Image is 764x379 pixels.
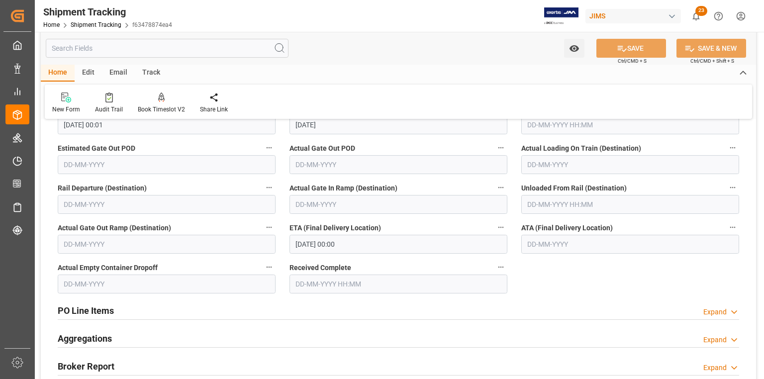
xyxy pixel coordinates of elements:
div: Audit Trail [95,105,123,114]
span: Received Complete [289,263,351,273]
input: DD-MM-YYYY HH:MM [289,235,507,254]
button: SAVE & NEW [676,39,746,58]
span: Rail Departure (Destination) [58,183,147,193]
input: DD-MM-YYYY [289,195,507,214]
span: ETA (Final Delivery Location) [289,223,381,233]
div: JIMS [585,9,681,23]
img: Exertis%20JAM%20-%20Email%20Logo.jpg_1722504956.jpg [544,7,578,25]
span: 23 [695,6,707,16]
span: Ctrl/CMD + Shift + S [690,57,734,65]
input: DD-MM-YYYY [58,155,276,174]
button: Actual Gate Out POD [494,141,507,154]
input: DD-MM-YYYY HH:MM [289,275,507,293]
span: Actual Gate Out POD [289,143,355,154]
button: SAVE [596,39,666,58]
div: Edit [75,65,102,82]
input: DD-MM-YYYY [289,115,507,134]
div: Email [102,65,135,82]
h2: PO Line Items [58,304,114,317]
div: Expand [703,363,727,373]
button: show 23 new notifications [685,5,707,27]
span: Unloaded From Rail (Destination) [521,183,627,193]
span: ATA (Final Delivery Location) [521,223,613,233]
button: Actual Gate In Ramp (Destination) [494,181,507,194]
div: Shipment Tracking [43,4,172,19]
input: DD-MM-YYYY [58,235,276,254]
input: DD-MM-YYYY [289,155,507,174]
button: Actual Loading On Train (Destination) [726,141,739,154]
button: Actual Gate Out Ramp (Destination) [263,221,276,234]
button: Help Center [707,5,730,27]
input: DD-MM-YYYY HH:MM [521,195,739,214]
button: Unloaded From Rail (Destination) [726,181,739,194]
div: Expand [703,335,727,345]
button: Estimated Gate Out POD [263,141,276,154]
span: Actual Empty Container Dropoff [58,263,158,273]
span: Actual Gate Out Ramp (Destination) [58,223,171,233]
div: Book Timeslot V2 [138,105,185,114]
a: Home [43,21,60,28]
div: Track [135,65,168,82]
button: open menu [564,39,584,58]
span: Actual Gate In Ramp (Destination) [289,183,397,193]
input: DD-MM-YYYY [58,195,276,214]
h2: Broker Report [58,360,114,373]
button: Received Complete [494,261,507,274]
div: Home [41,65,75,82]
span: Actual Loading On Train (Destination) [521,143,641,154]
span: Estimated Gate Out POD [58,143,135,154]
button: JIMS [585,6,685,25]
span: Ctrl/CMD + S [618,57,647,65]
button: Rail Departure (Destination) [263,181,276,194]
input: Search Fields [46,39,288,58]
input: DD-MM-YYYY [58,275,276,293]
button: Actual Empty Container Dropoff [263,261,276,274]
button: ETA (Final Delivery Location) [494,221,507,234]
button: ATA (Final Delivery Location) [726,221,739,234]
div: New Form [52,105,80,114]
h2: Aggregations [58,332,112,345]
input: DD-MM-YYYY HH:MM [58,115,276,134]
input: DD-MM-YYYY [521,235,739,254]
div: Share Link [200,105,228,114]
input: DD-MM-YYYY [521,155,739,174]
a: Shipment Tracking [71,21,121,28]
input: DD-MM-YYYY HH:MM [521,115,739,134]
div: Expand [703,307,727,317]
